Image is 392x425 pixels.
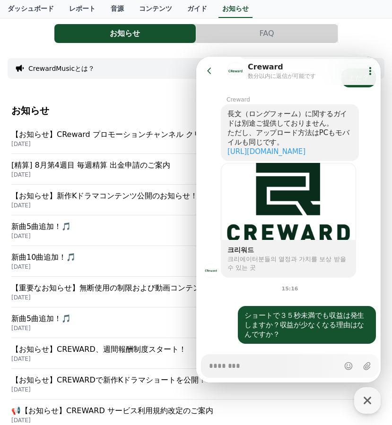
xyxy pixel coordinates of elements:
[11,294,381,301] p: [DATE]
[11,263,381,271] p: [DATE]
[54,24,196,43] button: お知らせ
[11,123,381,154] a: 【お知らせ】CReward プロモーションチャンネル クリエイター募集 [DATE]
[11,386,381,393] p: [DATE]
[11,369,381,399] a: 【お知らせ】CREWARDで新作Kドラマショートを公開！ [DATE]
[11,416,381,424] p: [DATE]
[11,160,381,171] p: [精算] 8月第4週目 毎週精算 出金申請のご案内
[11,324,381,332] p: [DATE]
[28,64,95,73] button: CrewardMusicとは？
[11,246,381,277] a: 新曲10曲追加！🎵 [DATE]
[11,374,381,386] p: 【お知らせ】CREWARDで新作Kドラマショートを公開！
[11,215,381,246] a: 新曲5曲追加！🎵 [DATE]
[196,24,338,43] button: FAQ
[11,313,381,324] p: 新曲5曲追加！🎵
[11,307,381,338] a: 新曲5曲追加！🎵 [DATE]
[11,171,381,178] p: [DATE]
[196,57,381,382] iframe: Channel chat
[11,105,381,116] h4: お知らせ
[11,140,381,148] p: [DATE]
[11,232,381,240] p: [DATE]
[11,338,381,369] a: 【お知らせ】CREWARD、週間報酬制度スタート！ [DATE]
[11,405,381,416] p: 📢【お知らせ】CREWARD サービス利用規約改定のご案内
[196,24,338,43] a: FAQ
[11,355,381,363] p: [DATE]
[11,344,381,355] p: 【お知らせ】CREWARD、週間報酬制度スタート！
[11,277,381,307] a: 【重要なお知らせ】無断使用の制限および動画コンテンツ利用ガイドライン [DATE]
[11,252,381,263] p: 新曲10曲追加！🎵
[11,129,381,140] p: 【お知らせ】CReward プロモーションチャンネル クリエイター募集
[11,282,381,294] p: 【重要なお知らせ】無断使用の制限および動画コンテンツ利用ガイドライン
[11,154,381,185] a: [精算] 8月第4週目 毎週精算 出金申請のご案内 [DATE]
[11,185,381,215] a: 【お知らせ】新作Kドラマコンテンツ公開のお知らせ！ [DATE]
[11,190,381,202] p: 【お知らせ】新作Kドラマコンテンツ公開のお知らせ！
[11,202,381,209] p: [DATE]
[11,221,381,232] p: 新曲5曲追加！🎵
